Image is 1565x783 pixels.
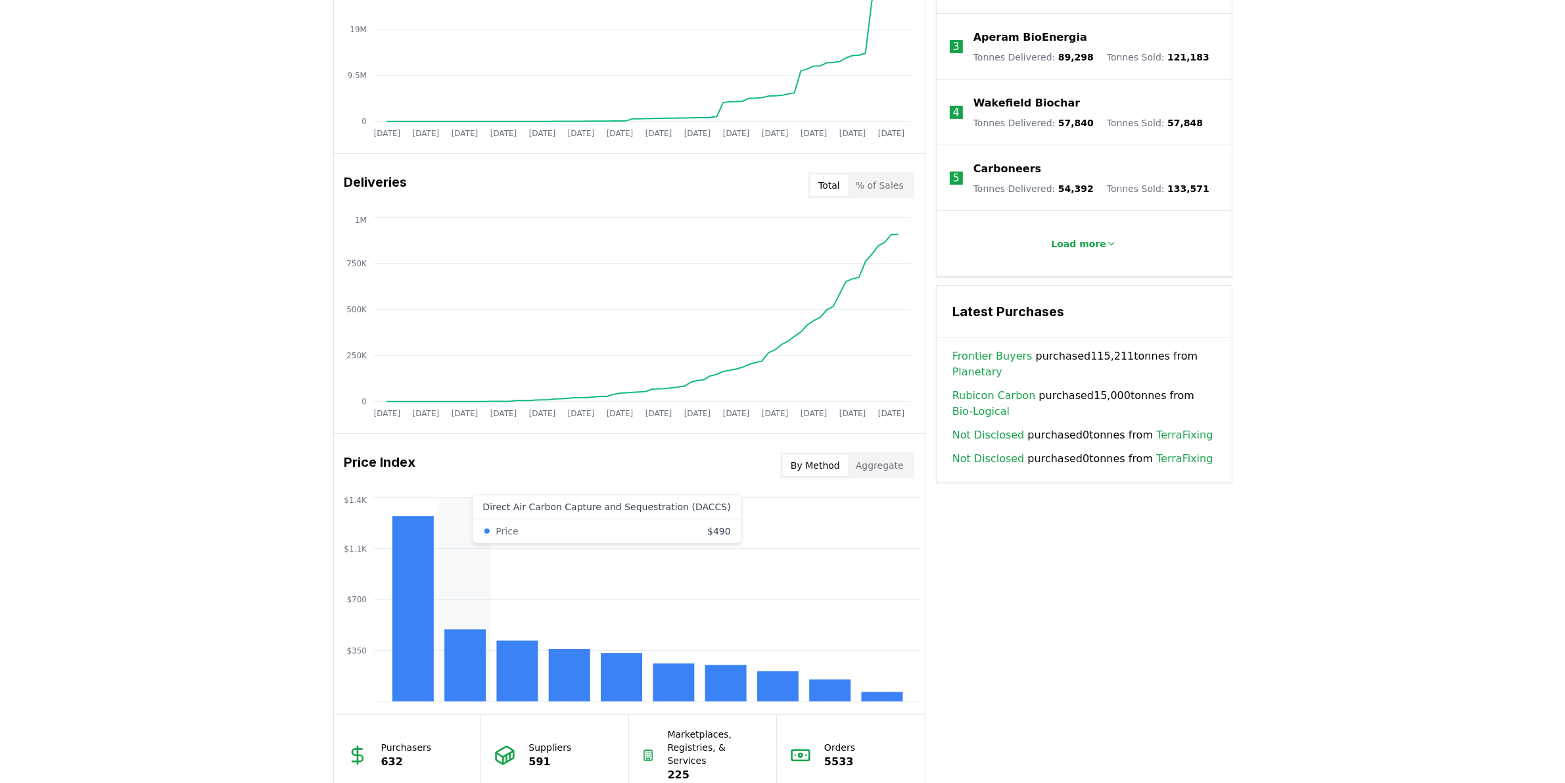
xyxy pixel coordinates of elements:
a: Not Disclosed [952,451,1025,467]
span: 133,571 [1167,183,1209,194]
tspan: $350 [346,646,367,655]
tspan: [DATE] [761,410,788,419]
tspan: $1.4K [344,496,367,505]
tspan: 9.5M [347,71,366,80]
tspan: [DATE] [800,410,827,419]
a: Planetary [952,364,1002,380]
tspan: 0 [362,117,367,126]
p: 225 [668,767,764,783]
p: Tonnes Delivered : [973,116,1094,130]
h3: Deliveries [344,172,408,199]
a: Wakefield Biochar [973,95,1080,111]
tspan: [DATE] [412,130,439,139]
p: 632 [381,754,432,770]
tspan: [DATE] [684,410,711,419]
tspan: [DATE] [645,410,672,419]
a: TerraFixing [1156,427,1213,443]
tspan: [DATE] [684,130,711,139]
a: Bio-Logical [952,404,1010,419]
tspan: [DATE] [567,130,594,139]
tspan: $1.1K [344,544,367,554]
span: purchased 0 tonnes from [952,451,1213,467]
button: By Method [783,455,848,476]
tspan: [DATE] [451,410,478,419]
tspan: [DATE] [877,130,904,139]
a: Rubicon Carbon [952,388,1036,404]
span: 89,298 [1058,52,1094,62]
p: 4 [953,105,960,120]
tspan: [DATE] [722,410,749,419]
p: Suppliers [528,741,571,754]
p: Tonnes Sold : [1107,116,1203,130]
a: TerraFixing [1156,451,1213,467]
span: 54,392 [1058,183,1094,194]
a: Aperam BioEnergia [973,30,1087,45]
p: 5533 [824,754,855,770]
tspan: 500K [346,305,367,314]
tspan: $700 [346,595,367,604]
button: % of Sales [848,175,912,196]
tspan: 0 [362,397,367,406]
button: Total [810,175,848,196]
tspan: 750K [346,259,367,268]
tspan: [DATE] [839,410,866,419]
p: Tonnes Delivered : [973,182,1094,195]
span: 57,840 [1058,118,1094,128]
tspan: [DATE] [839,130,866,139]
tspan: [DATE] [606,410,633,419]
p: 3 [953,39,960,55]
tspan: [DATE] [877,410,904,419]
p: Marketplaces, Registries, & Services [668,728,764,767]
tspan: [DATE] [412,410,439,419]
a: Frontier Buyers [952,348,1033,364]
tspan: [DATE] [722,130,749,139]
span: 57,848 [1167,118,1203,128]
button: Load more [1040,231,1127,257]
tspan: [DATE] [528,410,555,419]
span: purchased 0 tonnes from [952,427,1213,443]
p: Orders [824,741,855,754]
tspan: [DATE] [761,130,788,139]
tspan: [DATE] [800,130,827,139]
h3: Latest Purchases [952,302,1216,321]
p: Tonnes Sold : [1107,182,1209,195]
button: Aggregate [848,455,912,476]
tspan: [DATE] [567,410,594,419]
h3: Price Index [344,452,416,479]
span: purchased 115,211 tonnes from [952,348,1216,380]
p: Purchasers [381,741,432,754]
tspan: 1M [355,216,367,225]
p: Load more [1051,237,1106,250]
tspan: [DATE] [490,410,517,419]
tspan: [DATE] [528,130,555,139]
tspan: [DATE] [490,130,517,139]
p: Tonnes Sold : [1107,51,1209,64]
tspan: [DATE] [645,130,672,139]
p: 5 [953,170,960,186]
tspan: [DATE] [373,130,400,139]
tspan: [DATE] [373,410,400,419]
tspan: 250K [346,351,367,360]
a: Carboneers [973,161,1041,177]
tspan: 19M [350,25,367,34]
tspan: [DATE] [451,130,478,139]
p: Tonnes Delivered : [973,51,1094,64]
a: Not Disclosed [952,427,1025,443]
tspan: [DATE] [606,130,633,139]
p: 591 [528,754,571,770]
span: 121,183 [1167,52,1209,62]
span: purchased 15,000 tonnes from [952,388,1216,419]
